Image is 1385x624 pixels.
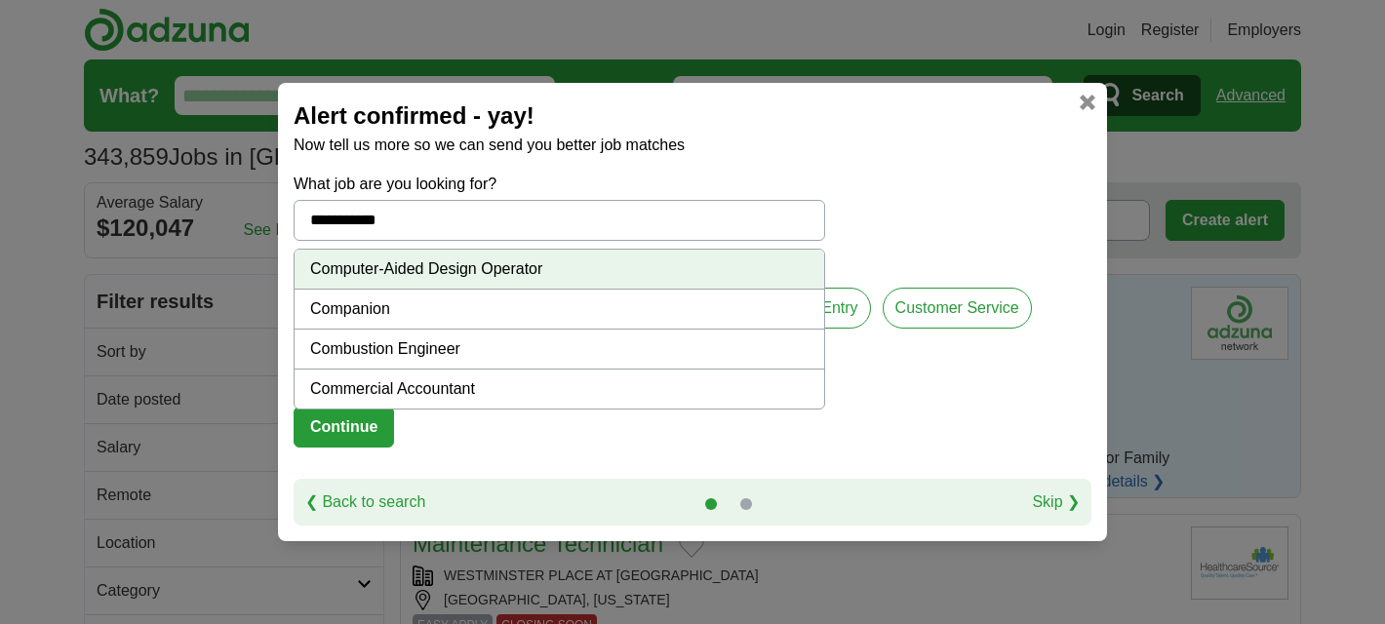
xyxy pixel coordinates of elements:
[295,330,824,370] li: Combustion Engineer
[295,290,824,330] li: Companion
[305,490,425,514] a: ❮ Back to search
[294,98,1091,134] h2: Alert confirmed - yay!
[295,250,824,290] li: Computer-Aided Design Operator
[295,370,824,409] li: Commercial Accountant
[883,288,1032,329] label: Customer Service
[294,134,1091,157] p: Now tell us more so we can send you better job matches
[1032,490,1080,514] a: Skip ❯
[294,173,825,196] label: What job are you looking for?
[294,407,394,448] button: Continue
